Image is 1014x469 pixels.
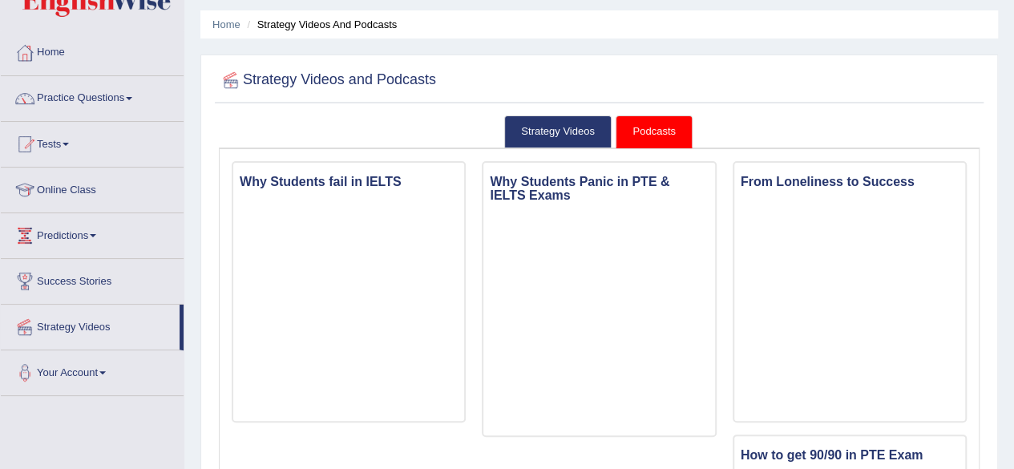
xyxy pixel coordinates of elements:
a: Home [212,18,240,30]
a: Online Class [1,168,184,208]
h3: How to get 90/90 in PTE Exam [734,444,965,467]
a: Strategy Videos [504,115,612,148]
li: Strategy Videos and Podcasts [243,17,397,32]
h2: Strategy Videos and Podcasts [219,68,436,92]
a: Practice Questions [1,76,184,116]
h3: From Loneliness to Success [734,171,965,193]
a: Podcasts [616,115,692,148]
a: Predictions [1,213,184,253]
a: Home [1,30,184,71]
h3: Why Students Panic in PTE & IELTS Exams [483,171,714,207]
a: Strategy Videos [1,305,180,345]
a: Tests [1,122,184,162]
a: Your Account [1,350,184,390]
h3: Why Students fail in IELTS [233,171,464,193]
a: Success Stories [1,259,184,299]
